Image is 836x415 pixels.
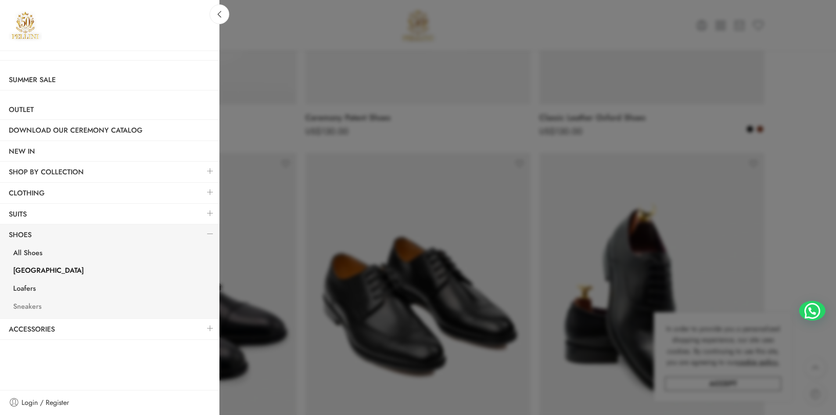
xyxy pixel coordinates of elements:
img: Pellini [9,9,42,42]
a: Loafers [4,281,219,299]
a: All Shoes [4,245,219,263]
a: [GEOGRAPHIC_DATA] [4,263,219,281]
a: Sneakers [4,299,219,317]
a: Login / Register [9,397,211,408]
span: Login / Register [22,397,69,408]
a: Pellini - [9,9,42,42]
